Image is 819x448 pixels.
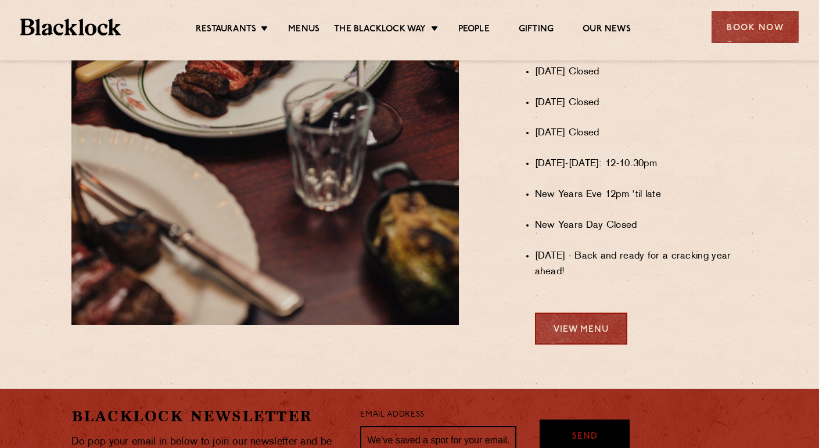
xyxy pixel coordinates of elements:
[360,408,424,422] label: Email Address
[334,24,426,37] a: The Blacklock Way
[535,218,748,234] li: New Years Day Closed
[458,24,490,37] a: People
[572,431,598,444] span: Send
[583,24,631,37] a: Our News
[535,126,748,141] li: [DATE] Closed
[196,24,256,37] a: Restaurants
[71,406,343,427] h2: Blacklock Newsletter
[712,11,799,43] div: Book Now
[535,313,627,345] a: View Menu
[288,24,319,37] a: Menus
[535,156,748,172] li: [DATE]-[DATE]: 12-10.30pm
[519,24,554,37] a: Gifting
[20,19,121,35] img: BL_Textured_Logo-footer-cropped.svg
[535,249,748,280] li: [DATE] - Back and ready for a cracking year ahead!
[535,187,748,203] li: New Years Eve 12pm 'til late
[535,95,748,111] li: [DATE] Closed
[535,64,748,80] li: [DATE] Closed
